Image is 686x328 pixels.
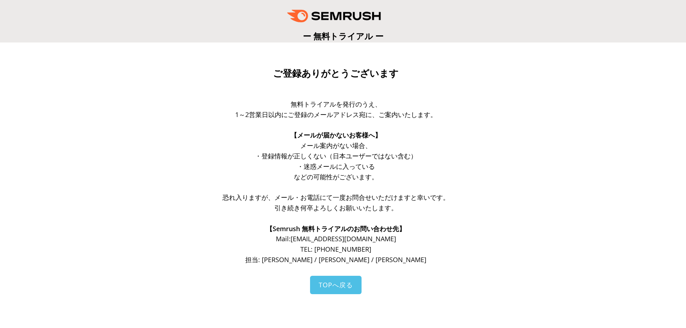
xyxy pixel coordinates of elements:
[255,152,417,160] span: ・登録情報が正しくない（日本ユーザーではない含む）
[291,131,381,139] span: 【メールが届かないお客様へ】
[303,30,384,42] span: ー 無料トライアル ー
[266,224,405,233] span: 【Semrush 無料トライアルのお問い合わせ先】
[291,100,381,108] span: 無料トライアルを発行のうえ、
[273,68,399,79] span: ご登録ありがとうございます
[294,172,378,181] span: などの可能性がございます。
[245,255,426,264] span: 担当: [PERSON_NAME] / [PERSON_NAME] / [PERSON_NAME]
[310,276,362,294] a: TOPへ戻る
[223,193,449,202] span: 恐れ入りますが、メール・お電話にて一度お問合せいただけますと幸いです。
[235,110,437,119] span: 1～2営業日以内にご登録のメールアドレス宛に、ご案内いたします。
[297,162,375,171] span: ・迷惑メールに入っている
[300,245,371,253] span: TEL: [PHONE_NUMBER]
[274,203,398,212] span: 引き続き何卒よろしくお願いいたします。
[300,141,372,150] span: メール案内がない場合、
[276,234,396,243] span: Mail: [EMAIL_ADDRESS][DOMAIN_NAME]
[319,280,353,289] span: TOPへ戻る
